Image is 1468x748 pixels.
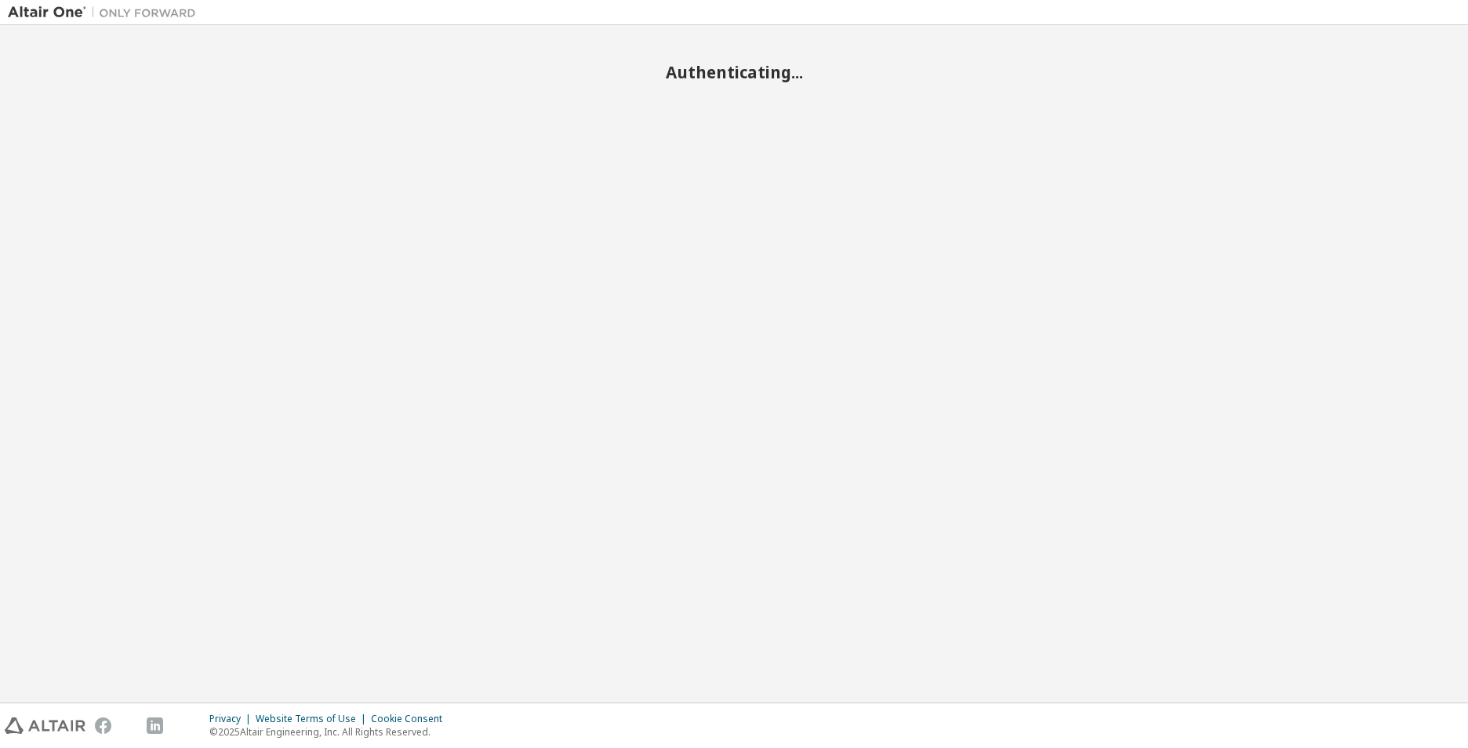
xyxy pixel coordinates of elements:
[147,717,163,734] img: linkedin.svg
[371,713,452,725] div: Cookie Consent
[8,5,204,20] img: Altair One
[8,62,1460,82] h2: Authenticating...
[256,713,371,725] div: Website Terms of Use
[95,717,111,734] img: facebook.svg
[5,717,85,734] img: altair_logo.svg
[209,725,452,739] p: © 2025 Altair Engineering, Inc. All Rights Reserved.
[209,713,256,725] div: Privacy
